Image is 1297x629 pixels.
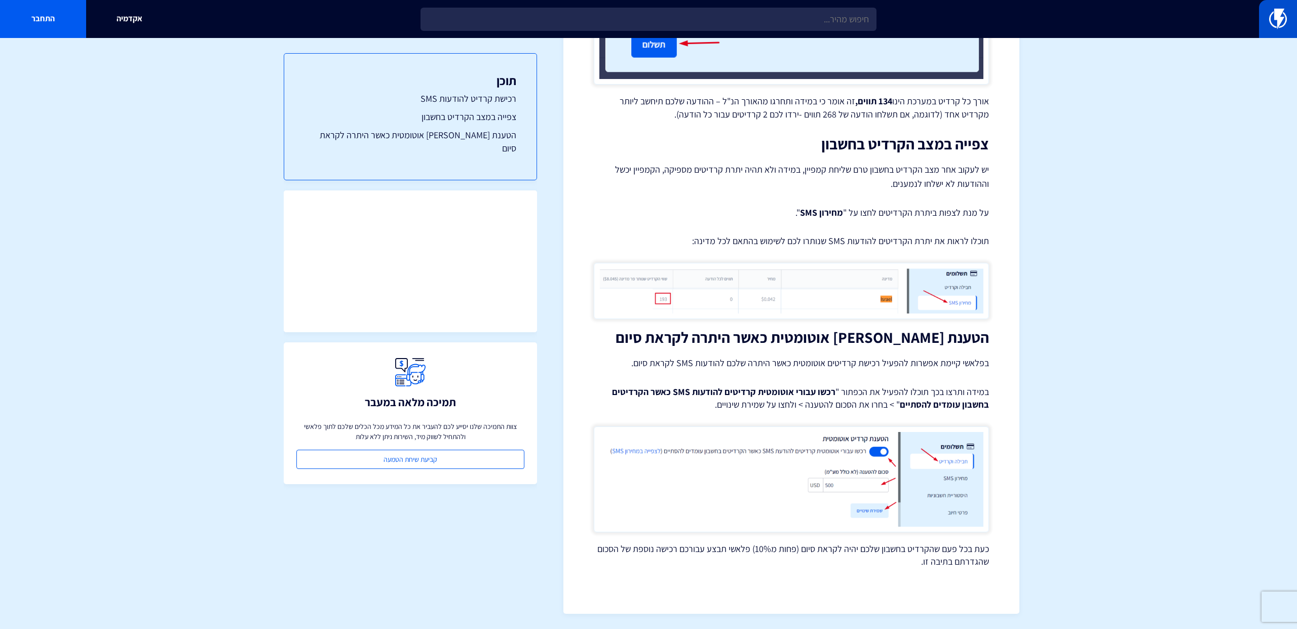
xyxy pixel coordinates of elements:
h3: תוכן [304,74,516,87]
strong: 134 תווים, [855,95,892,107]
p: צוות התמיכה שלנו יסייע לכם להעביר את כל המידע מכל הכלים שלכם לתוך פלאשי ולהתחיל לשווק מיד, השירות... [296,421,524,442]
p: כעת בכל פעם שהקרדיט בחשבון שלכם יהיה לקראת סיום (פחות מ10%) פלאשי תבצע עבורכם רכישה נוספת של הסכו... [594,542,989,568]
input: חיפוש מהיר... [421,8,876,31]
strong: מחירון SMS [800,207,843,218]
p: בפלאשי קיימת אפשרות להפעיל רכישת קרדיטים אוטומטית כאשר היתרה שלכם להודעות SMS לקראת סיום. [594,356,989,370]
a: צפייה במצב הקרדיט בחשבון [304,110,516,124]
a: קביעת שיחת הטמעה [296,450,524,469]
strong: רכשו עבורי אוטומטית קרדיטים להודעות SMS כאשר הקרדיטים בחשבון עומדים להסתיים [612,386,989,411]
p: תוכלו לראות את יתרת הקרדיטים להודעות SMS שנותרו לכם לשימוש בהתאם לכל מדינה: [594,234,989,248]
h2: הטענת [PERSON_NAME] אוטומטית כאשר היתרה לקראת סיום [594,329,989,346]
h2: צפייה במצב הקרדיט בחשבון [594,136,989,152]
p: יש לעקוב אחר מצב הקרדיט בחשבון טרם שליחת קמפיין, במידה ולא תהיה יתרת קרדיטים מספיקה, הקמפיין יכשל... [594,163,989,191]
h3: תמיכה מלאה במעבר [365,396,456,408]
a: רכישת קרדיט להודעות SMS [304,92,516,105]
p: במידה ותרצו בכך תוכלו להפעיל את הכפתור " " > בחרו את הסכום להטענה > ולחצו על שמירת שינויים. [594,385,989,411]
p: על מנת לצפות ביתרת הקרדיטים לחצו על " ". [594,206,989,219]
a: הטענת [PERSON_NAME] אוטומטית כאשר היתרה לקראת סיום [304,129,516,154]
p: אורך כל קרדיט במערכת הינו זה אומר כי במידה ותחרגו מהאורך הנ"ל – ההודעה שלכם תיחשב ליותר מקרדיט אח... [594,95,989,121]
